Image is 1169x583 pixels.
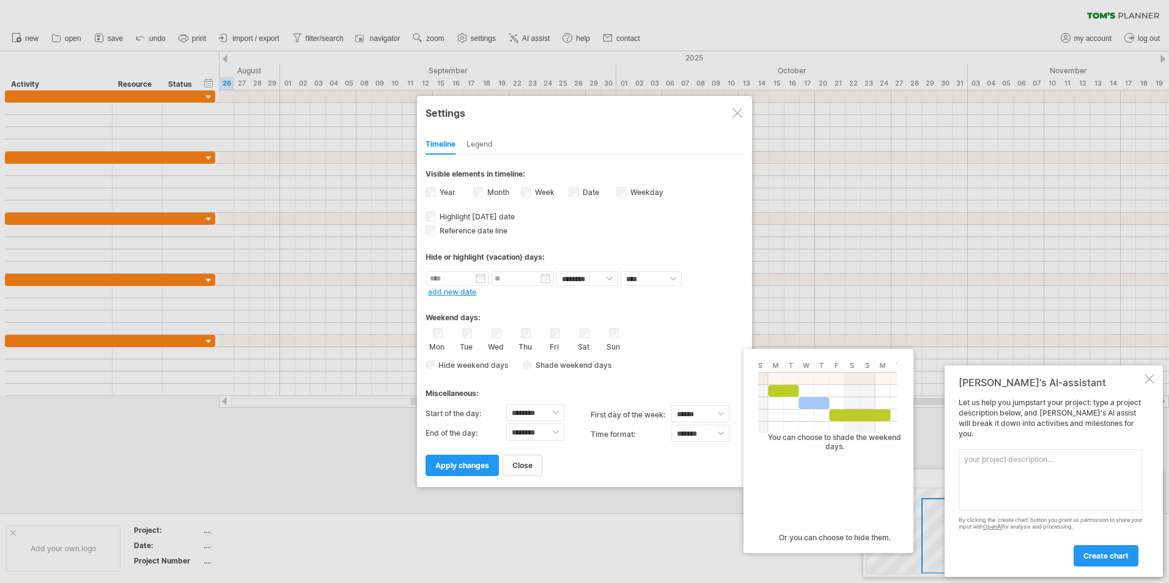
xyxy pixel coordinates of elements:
[983,523,1002,530] a: OpenAI
[435,461,489,470] span: apply changes
[437,212,515,221] span: Highlight [DATE] date
[466,135,493,155] div: Legend
[434,361,508,370] span: Hide weekend days
[426,135,455,155] div: Timeline
[1083,551,1129,560] span: create chart
[428,287,476,296] a: add new date
[628,188,663,197] label: Weekday
[503,455,542,476] a: close
[959,398,1142,566] div: Let us help you jumpstart your project: type a project description below, and [PERSON_NAME]'s AI ...
[488,340,503,351] label: Wed
[426,377,743,401] div: Miscellaneous:
[605,340,621,351] label: Sun
[591,425,671,444] label: Time format:
[426,404,506,424] label: Start of the day:
[580,188,599,197] label: Date
[426,301,743,325] div: Weekend days:
[426,455,499,476] a: apply changes
[426,252,743,262] div: Hide or highlight (vacation) days:
[512,461,533,470] span: close
[752,360,911,542] div: You can choose to shade the weekend days. Or you can choose to hide them.
[517,340,533,351] label: Thu
[531,361,611,370] span: Shade weekend days
[485,188,509,197] label: Month
[547,340,562,351] label: Fri
[1074,545,1138,566] a: create chart
[429,340,444,351] label: Mon
[459,340,474,351] label: Tue
[426,169,743,182] div: Visible elements in timeline:
[959,376,1142,389] div: [PERSON_NAME]'s AI-assistant
[959,517,1142,530] div: By clicking the 'create chart' button you grant us permission to share your input with for analys...
[426,424,506,443] label: End of the day:
[576,340,591,351] label: Sat
[437,226,507,235] span: Reference date line
[426,101,743,123] div: Settings
[533,188,555,197] label: Week
[437,188,455,197] label: Year
[591,405,671,425] label: first day of the week:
